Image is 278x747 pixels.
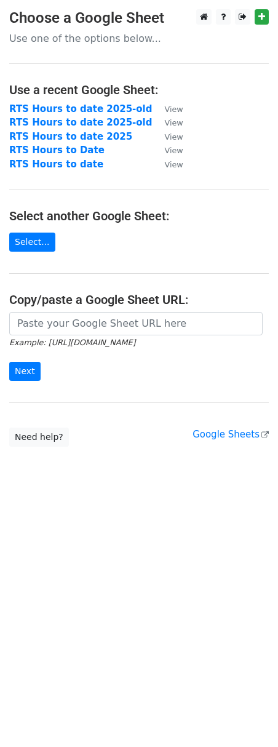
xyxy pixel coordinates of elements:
a: View [153,117,183,128]
h4: Select another Google Sheet: [9,209,269,223]
input: Next [9,362,41,381]
h3: Choose a Google Sheet [9,9,269,27]
small: View [165,105,183,114]
a: Select... [9,233,55,252]
small: View [165,146,183,155]
small: View [165,160,183,169]
input: Paste your Google Sheet URL here [9,312,263,335]
a: Need help? [9,428,69,447]
a: View [153,103,183,114]
a: RTS Hours to date 2025 [9,131,132,142]
small: View [165,118,183,127]
small: View [165,132,183,142]
small: Example: [URL][DOMAIN_NAME] [9,338,135,347]
a: View [153,159,183,170]
h4: Copy/paste a Google Sheet URL: [9,292,269,307]
h4: Use a recent Google Sheet: [9,82,269,97]
a: RTS Hours to date 2025-old [9,103,153,114]
a: RTS Hours to date [9,159,103,170]
a: Google Sheets [193,429,269,440]
a: RTS Hours to Date [9,145,105,156]
a: View [153,131,183,142]
a: RTS Hours to date 2025-old [9,117,153,128]
p: Use one of the options below... [9,32,269,45]
a: View [153,145,183,156]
